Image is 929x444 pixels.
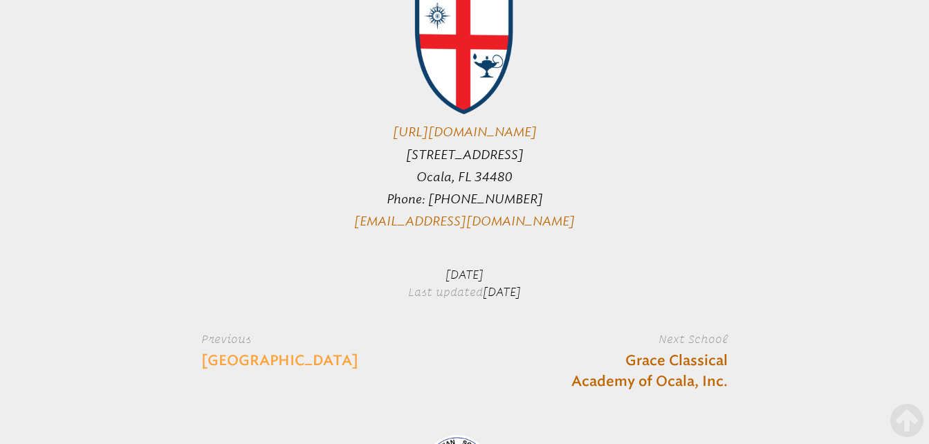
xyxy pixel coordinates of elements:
[526,351,728,392] a: Grace Classical Academy of Ocala, Inc.
[445,268,484,281] span: [DATE]
[318,255,611,306] p: Last updated
[526,331,728,347] label: Next School
[201,351,358,371] a: [GEOGRAPHIC_DATA]
[354,214,575,229] a: [EMAIL_ADDRESS][DOMAIN_NAME]
[201,331,403,347] label: Previous
[483,286,521,299] span: [DATE]
[393,124,537,140] a: [URL][DOMAIN_NAME]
